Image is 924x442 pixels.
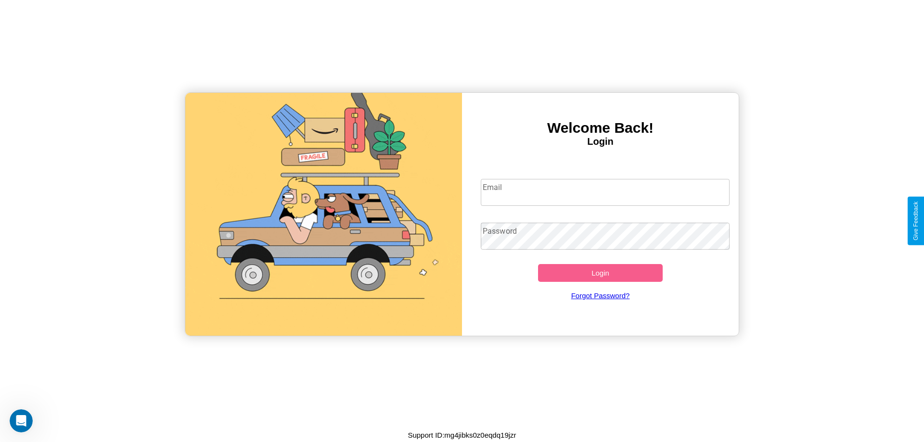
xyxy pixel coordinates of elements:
p: Support ID: mg4jibks0z0eqdq19jzr [408,429,516,442]
button: Login [538,264,663,282]
div: Give Feedback [912,202,919,240]
iframe: Intercom live chat [10,409,33,432]
img: gif [185,93,462,336]
h3: Welcome Back! [462,120,739,136]
a: Forgot Password? [476,282,725,309]
h4: Login [462,136,739,147]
